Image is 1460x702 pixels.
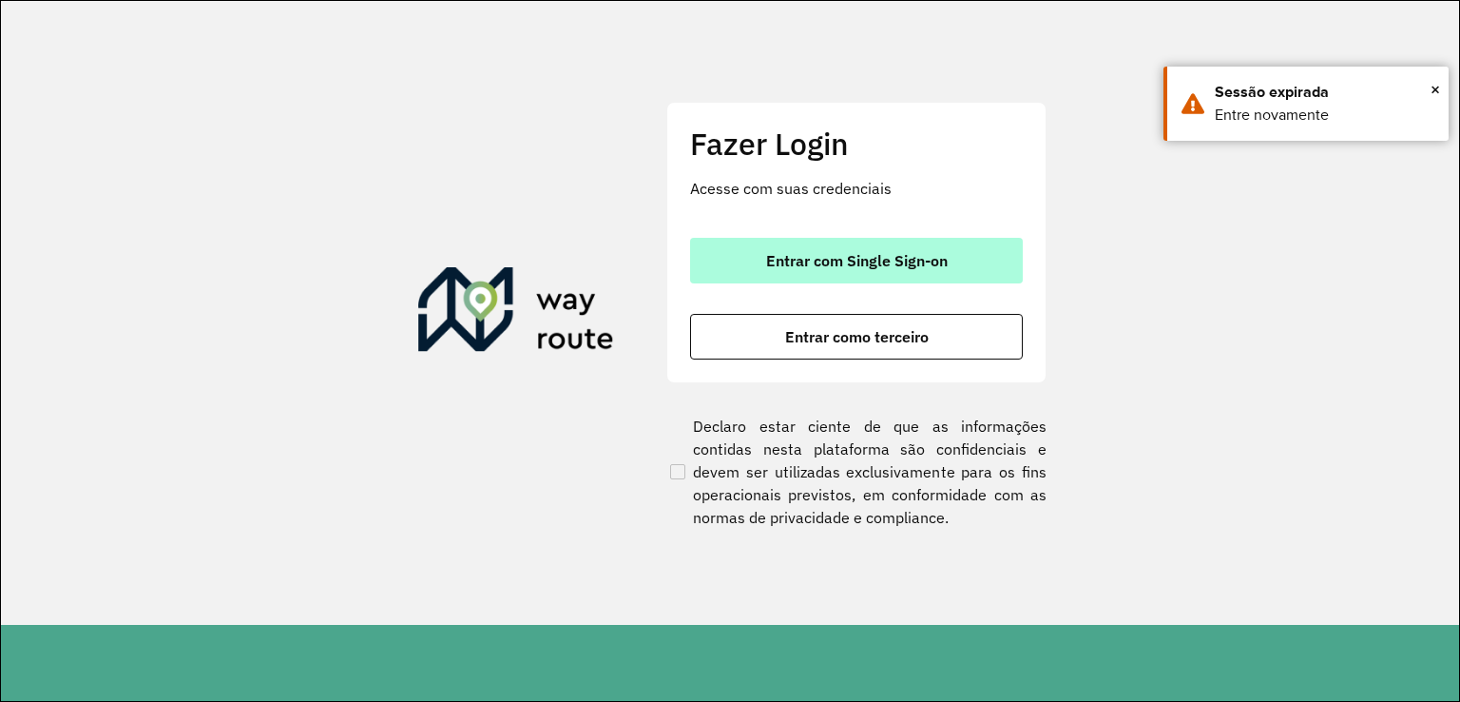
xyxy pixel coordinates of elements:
button: Close [1431,75,1440,104]
span: Entrar com Single Sign-on [766,253,948,268]
span: × [1431,75,1440,104]
button: button [690,314,1023,360]
span: Entrar como terceiro [785,329,929,344]
label: Declaro estar ciente de que as informações contidas nesta plataforma são confidenciais e devem se... [666,415,1047,529]
img: Roteirizador AmbevTech [418,267,614,359]
div: Sessão expirada [1215,81,1434,104]
div: Entre novamente [1215,104,1434,127]
p: Acesse com suas credenciais [690,177,1023,200]
button: button [690,238,1023,283]
h2: Fazer Login [690,126,1023,162]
